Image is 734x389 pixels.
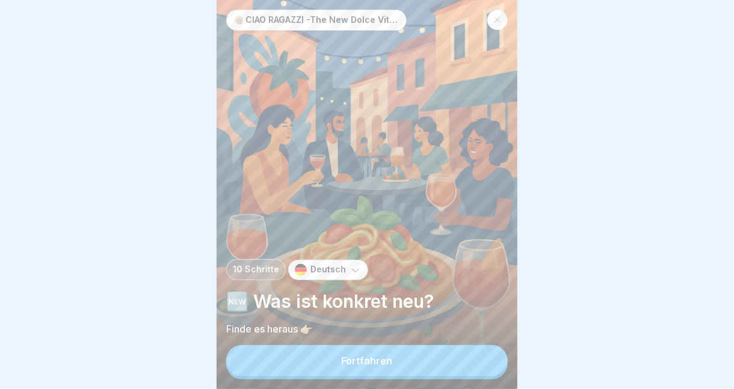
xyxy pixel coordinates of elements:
[233,15,400,25] p: 👋🏼 CIAO RAGAZZI -The New Dolce Vita- Apostorelaunch
[233,265,279,275] p: 10 Schritte
[226,322,508,335] p: Finde es heraus 👉🏼
[342,355,393,366] div: Fortfahren
[226,345,508,376] button: Fortfahren
[226,290,508,313] p: 🆕 Was ist konkret neu?
[310,265,346,275] p: Deutsch
[295,264,307,276] img: de.svg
